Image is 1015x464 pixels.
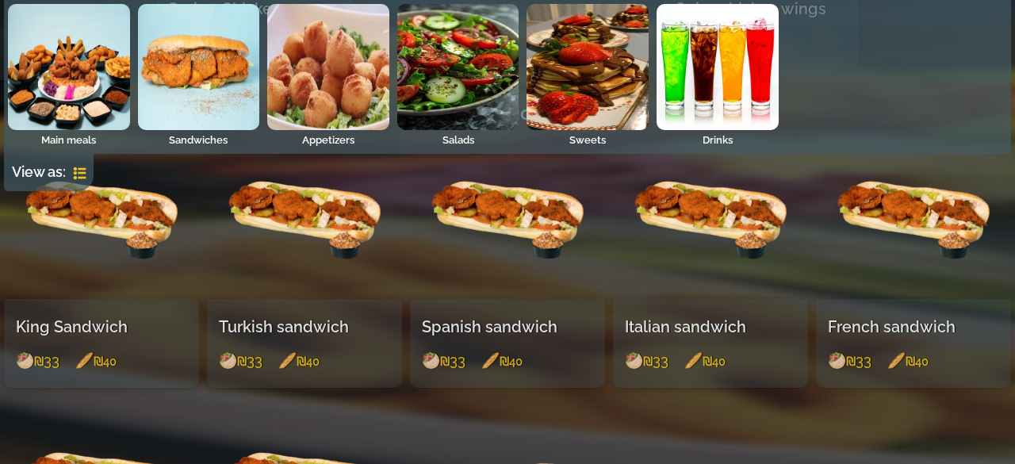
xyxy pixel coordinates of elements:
h5: King Sandwich [16,313,187,340]
strong: ₪40 [500,355,523,369]
p: View as: [12,162,66,182]
a: Appetizers [263,119,393,133]
div: Drinks [703,130,733,150]
strong: ₪40 [906,355,929,369]
div: Salads [442,130,474,150]
strong: ₪40 [297,355,320,369]
strong: ₪40 [94,355,117,369]
a: Sandwiches [134,119,264,133]
strong: ₪ [237,355,247,369]
a: Sweets [523,119,653,133]
a: Main meals [4,119,134,133]
strong: ₪ [440,355,450,369]
strong: ₪40 [703,355,726,369]
span: 🥙 33 🥖 [625,351,726,369]
div: Sweets [569,130,606,150]
div: Appetizers [302,130,354,150]
strong: ₪ [34,355,44,369]
a: Drinks [653,119,783,133]
span: 🥙 33 🥖 [219,351,320,369]
div: Sandwiches [169,130,228,150]
h5: Spanish sandwich [422,313,593,340]
h5: Turkish sandwich [219,313,390,340]
span: 🥙 33 🥖 [422,351,523,369]
h5: Italian sandwich [625,313,796,340]
span: 🥙 33 🥖 [16,351,117,369]
h5: French sandwich [828,313,999,340]
strong: ₪ [846,355,856,369]
a: Salads [393,119,523,133]
strong: ₪ [643,355,653,369]
span: 🥙 33 🥖 [828,351,929,369]
div: Main meals [41,130,96,150]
